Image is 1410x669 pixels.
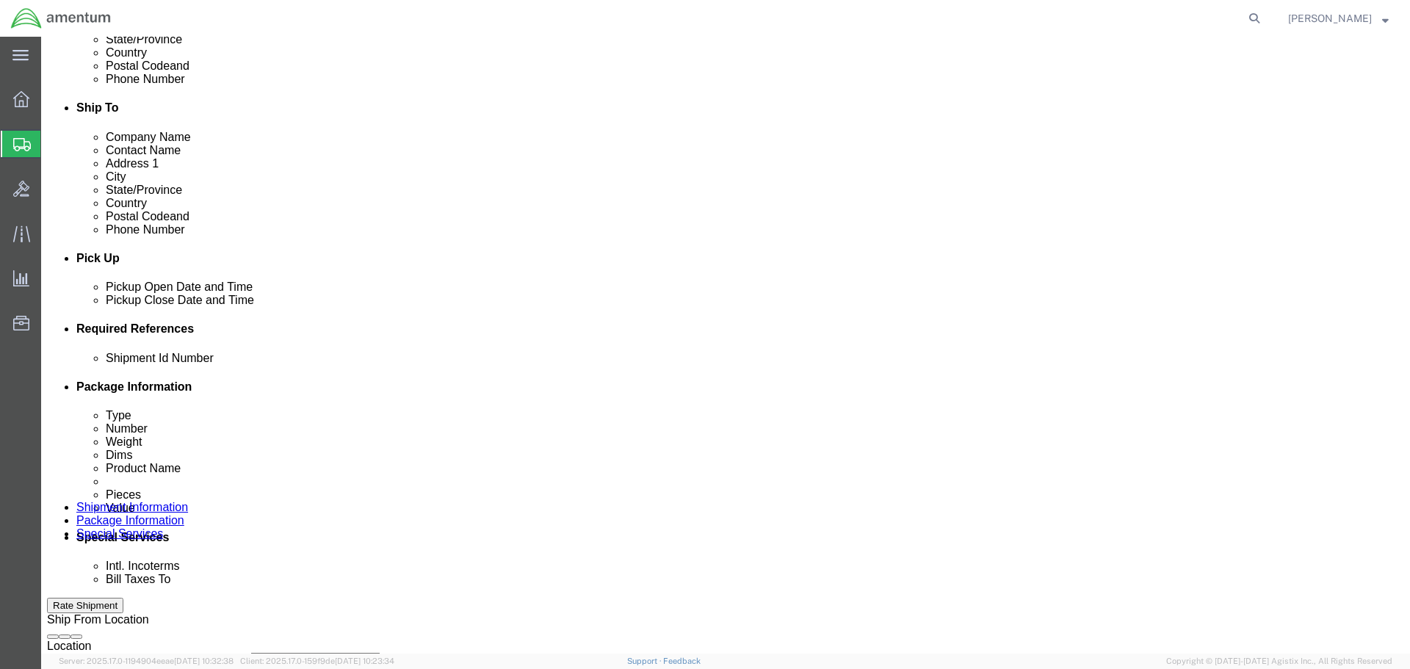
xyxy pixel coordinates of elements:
span: Matthew McMillen [1288,10,1372,26]
img: logo [10,7,112,29]
button: [PERSON_NAME] [1287,10,1389,27]
a: Support [627,657,664,665]
span: [DATE] 10:23:34 [335,657,394,665]
span: [DATE] 10:32:38 [174,657,234,665]
span: Server: 2025.17.0-1194904eeae [59,657,234,665]
iframe: FS Legacy Container [41,37,1410,654]
span: Client: 2025.17.0-159f9de [240,657,394,665]
span: Copyright © [DATE]-[DATE] Agistix Inc., All Rights Reserved [1166,655,1392,668]
a: Feedback [663,657,701,665]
